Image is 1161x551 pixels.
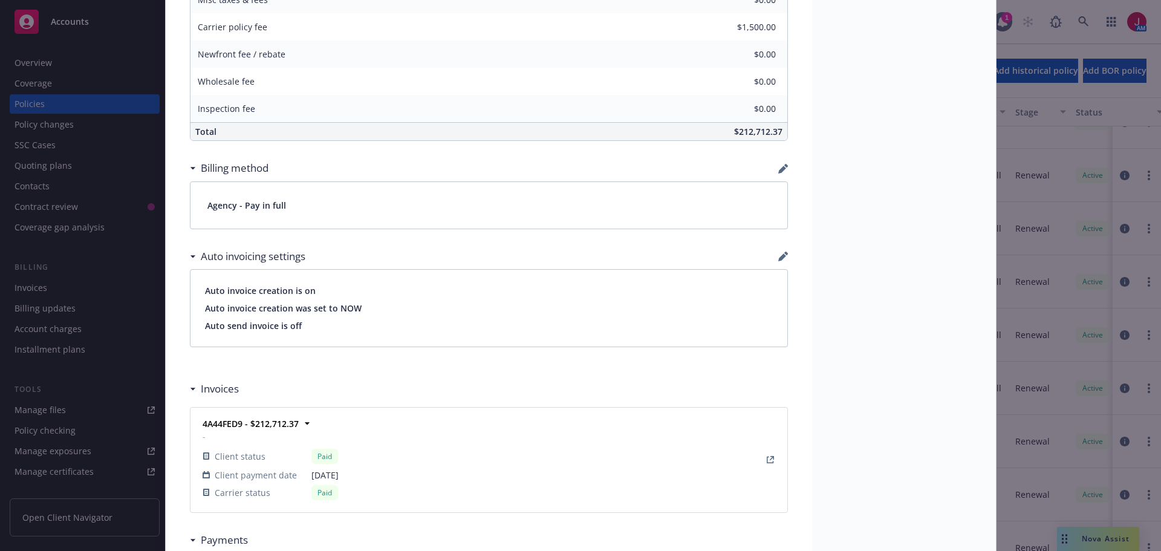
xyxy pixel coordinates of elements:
div: Agency - Pay in full [190,182,787,229]
div: Billing method [190,160,268,176]
span: - [203,430,339,443]
a: View Invoice [763,452,778,467]
h3: Invoices [201,381,239,397]
span: Auto send invoice is off [205,319,773,332]
span: Carrier policy fee [198,21,267,33]
span: Total [195,126,216,137]
strong: 4A44FED9 - $212,712.37 [203,418,299,429]
span: Auto invoice creation is on [205,284,773,297]
div: Paid [311,485,338,500]
div: Invoices [190,381,239,397]
div: Paid [311,449,338,464]
div: Auto invoicing settings [190,249,305,264]
h3: Auto invoicing settings [201,249,305,264]
span: Inspection fee [198,103,255,114]
span: Client status [215,450,265,463]
input: 0.00 [704,45,783,64]
input: 0.00 [704,100,783,118]
h3: Payments [201,532,248,548]
span: Client payment date [215,469,297,481]
h3: Billing method [201,160,268,176]
span: Carrier status [215,486,270,499]
input: 0.00 [704,73,783,91]
input: 0.00 [704,18,783,36]
div: Payments [190,532,248,548]
span: Auto invoice creation was set to NOW [205,302,773,315]
span: $212,712.37 [734,126,782,137]
span: [DATE] [311,469,339,481]
span: Newfront fee / rebate [198,48,285,60]
span: Wholesale fee [198,76,255,87]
